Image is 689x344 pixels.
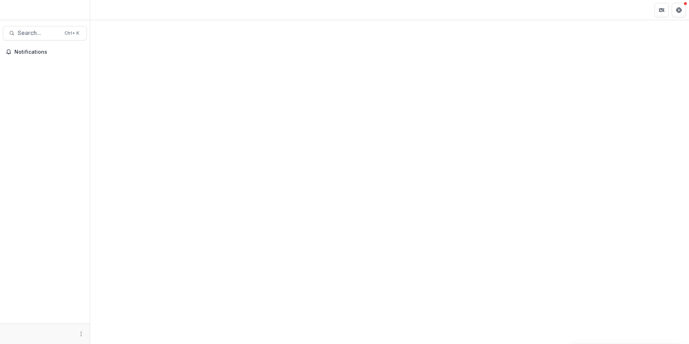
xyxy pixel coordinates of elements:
span: Notifications [14,49,84,55]
button: Search... [3,26,87,40]
button: Notifications [3,46,87,58]
div: Ctrl + K [63,29,81,37]
button: Partners [654,3,669,17]
nav: breadcrumb [93,5,124,15]
button: Get Help [672,3,686,17]
span: Search... [18,30,60,36]
button: More [77,330,85,338]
